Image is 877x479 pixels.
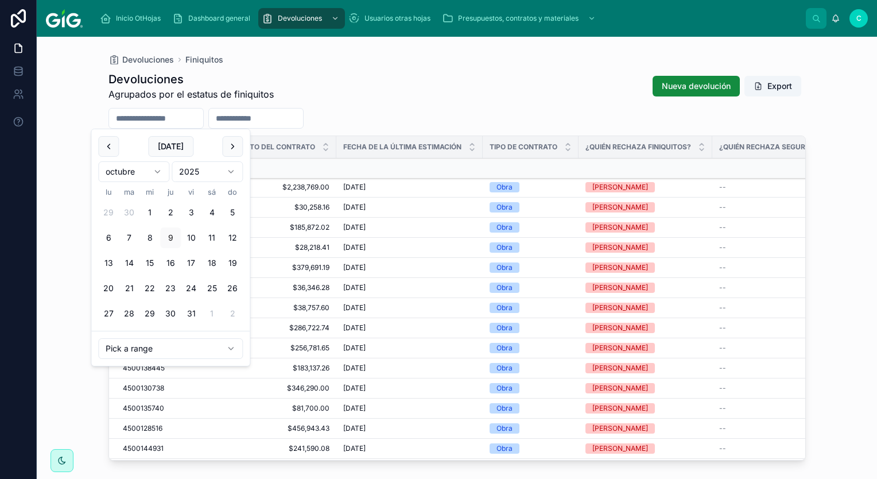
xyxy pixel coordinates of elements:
a: [DATE] [343,343,476,353]
button: viernes, 17 de octubre de 2025 [181,253,201,273]
button: lunes, 13 de octubre de 2025 [98,253,119,273]
a: $38,757.60 [233,303,329,312]
span: [DATE] [343,183,366,192]
a: $36,346.28 [233,283,329,292]
a: [PERSON_NAME] [585,242,705,253]
span: Fecha de la última estimación [343,142,461,152]
span: [DATE] [343,444,366,453]
span: $286,722.74 [233,323,329,333]
a: -- [719,283,868,292]
a: [DATE] [343,303,476,312]
a: Obra [490,323,572,333]
span: $2,238,769.00 [233,183,329,192]
div: Obra [496,383,513,393]
th: jueves [160,187,181,198]
a: [DATE] [343,243,476,252]
a: [PERSON_NAME] [585,363,705,373]
button: viernes, 24 de octubre de 2025 [181,278,201,299]
button: jueves, 2 de octubre de 2025 [160,202,181,223]
span: $183,137.26 [233,364,329,373]
span: -- [719,283,726,292]
div: Obra [496,242,513,253]
span: -- [719,343,726,353]
span: $256,781.65 [233,343,329,353]
a: [PERSON_NAME] [585,443,705,454]
span: Presupuestos, contratos y materiales [458,14,579,23]
div: [PERSON_NAME] [592,242,648,253]
span: ¿Quién rechaza Seguridad Social? [719,142,853,152]
button: sábado, 1 de noviembre de 2025 [201,303,222,324]
div: Obra [496,303,513,313]
a: -- [719,323,868,333]
span: [DATE] [343,263,366,272]
span: Nueva devolución [662,80,731,92]
span: -- [719,404,726,413]
a: Devoluciones [258,8,345,29]
div: [PERSON_NAME] [592,283,648,293]
span: Devoluciones [278,14,322,23]
a: 4500128516 [123,424,219,433]
div: [PERSON_NAME] [592,323,648,333]
span: Agrupados por el estatus de finiquitos [108,87,274,101]
th: lunes [98,187,119,198]
span: 4500144931 [123,444,164,453]
span: [DATE] [343,384,366,393]
div: Obra [496,202,513,213]
span: $346,290.00 [233,384,329,393]
span: Tipo de contrato [490,142,557,152]
button: domingo, 19 de octubre de 2025 [222,253,243,273]
th: martes [119,187,139,198]
a: [PERSON_NAME] [585,323,705,333]
a: Obra [490,383,572,393]
a: Dashboard general [169,8,258,29]
div: Obra [496,403,513,414]
a: [PERSON_NAME] [585,303,705,313]
span: [DATE] [343,364,366,373]
div: [PERSON_NAME] [592,403,648,414]
div: [PERSON_NAME] [592,383,648,393]
span: $456,943.43 [233,424,329,433]
div: [PERSON_NAME] [592,363,648,373]
span: Dashboard general [188,14,250,23]
a: Usuarios otras hojas [345,8,438,29]
a: -- [719,263,868,272]
span: [DATE] [343,424,366,433]
div: Obra [496,262,513,273]
a: Obra [490,262,572,273]
button: miércoles, 8 de octubre de 2025 [139,227,160,248]
div: [PERSON_NAME] [592,443,648,454]
span: C [856,14,862,23]
button: miércoles, 15 de octubre de 2025 [139,253,160,273]
a: [DATE] [343,263,476,272]
a: [PERSON_NAME] [585,262,705,273]
a: $379,691.19 [233,263,329,272]
span: $28,218.41 [233,243,329,252]
a: -- [719,424,868,433]
button: viernes, 31 de octubre de 2025 [181,303,201,324]
span: [DATE] [343,404,366,413]
a: -- [719,303,868,312]
span: -- [719,223,726,232]
a: $185,872.02 [233,223,329,232]
button: lunes, 29 de septiembre de 2025 [98,202,119,223]
span: Monto del contrato [233,142,315,152]
a: [PERSON_NAME] [585,283,705,293]
div: scrollable content [92,6,806,31]
div: [PERSON_NAME] [592,182,648,192]
a: Obra [490,403,572,414]
th: viernes [181,187,201,198]
a: [PERSON_NAME] [585,202,705,213]
span: [DATE] [343,203,366,212]
span: $30,258.16 [233,203,329,212]
a: Inicio OtHojas [96,8,169,29]
button: miércoles, 1 de octubre de 2025 [139,202,160,223]
span: 4500138445 [123,364,165,373]
a: Obra [490,443,572,454]
a: -- [719,203,868,212]
a: Obra [490,423,572,434]
span: -- [719,183,726,192]
a: [PERSON_NAME] [585,383,705,393]
a: [PERSON_NAME] [585,222,705,233]
button: domingo, 2 de noviembre de 2025 [222,303,243,324]
span: Inicio OtHojas [116,14,161,23]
